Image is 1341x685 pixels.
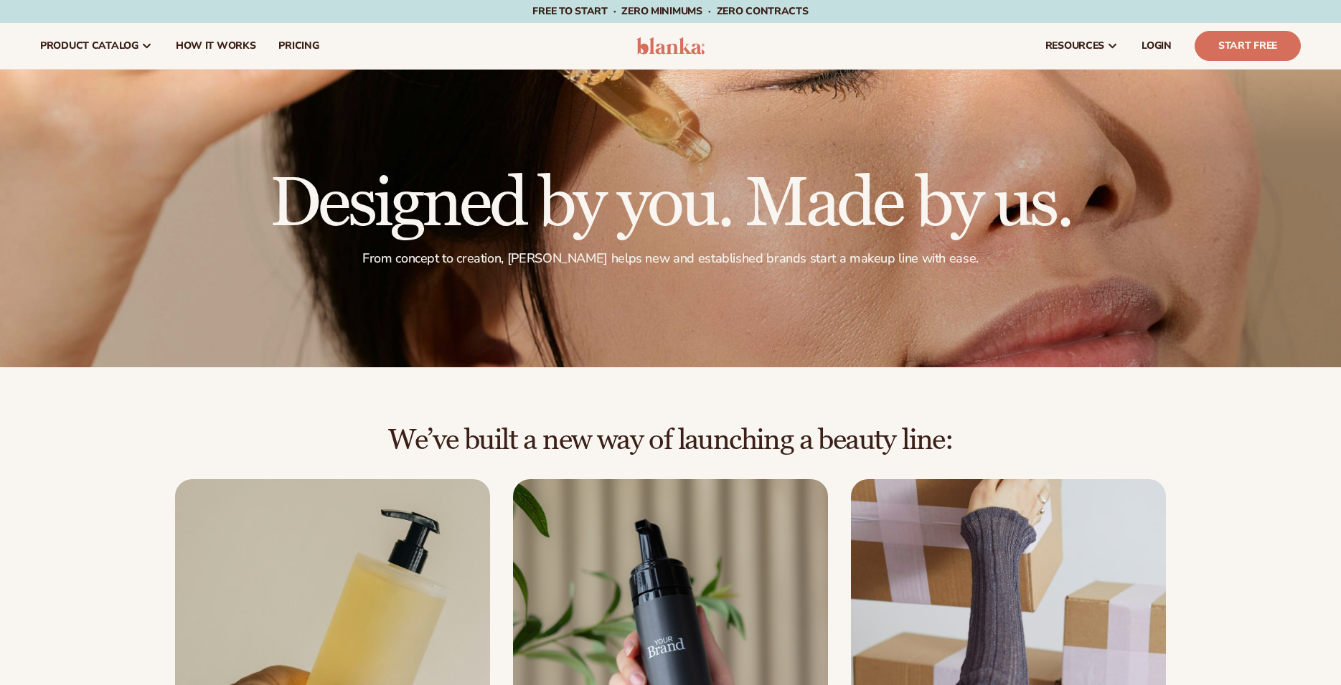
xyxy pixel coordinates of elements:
span: resources [1045,40,1104,52]
img: logo [636,37,705,55]
h1: Designed by you. Made by us. [270,170,1071,239]
span: LOGIN [1142,40,1172,52]
a: resources [1034,23,1130,69]
span: product catalog [40,40,138,52]
p: From concept to creation, [PERSON_NAME] helps new and established brands start a makeup line with... [270,250,1071,267]
a: Start Free [1195,31,1301,61]
h2: We’ve built a new way of launching a beauty line: [40,425,1301,456]
span: Free to start · ZERO minimums · ZERO contracts [532,4,808,18]
a: LOGIN [1130,23,1183,69]
a: How It Works [164,23,268,69]
a: product catalog [29,23,164,69]
span: How It Works [176,40,256,52]
span: pricing [278,40,319,52]
a: pricing [267,23,330,69]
